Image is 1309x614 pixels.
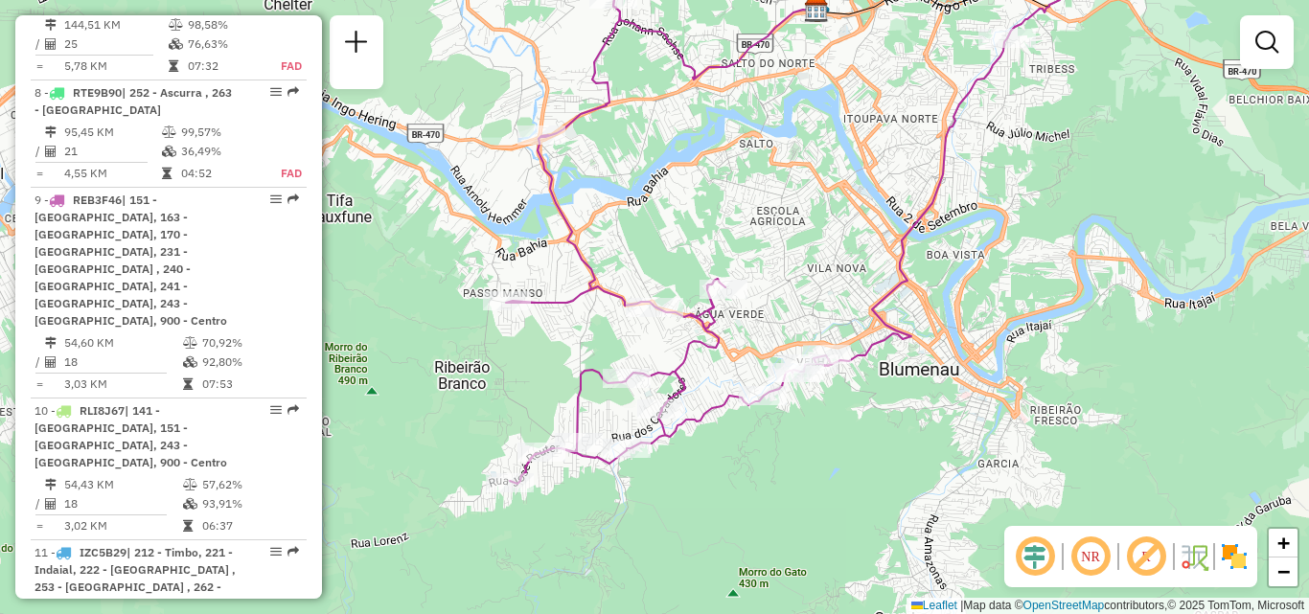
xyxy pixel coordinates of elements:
[1248,23,1286,61] a: Exibir filtros
[169,19,183,31] i: % de utilização do peso
[960,599,963,612] span: |
[169,60,178,72] i: Tempo total em rota
[1277,559,1290,583] span: −
[162,126,176,138] i: % de utilização do peso
[45,38,57,50] i: Total de Atividades
[63,15,168,34] td: 144,51 KM
[34,545,236,611] span: | 212 - Timbo, 221 - Indaial, 222 - [GEOGRAPHIC_DATA] , 253 - [GEOGRAPHIC_DATA] , 262 - [GEOGRAPH...
[34,57,44,76] td: =
[337,23,376,66] a: Nova sessão e pesquisa
[63,164,161,183] td: 4,55 KM
[63,494,182,513] td: 18
[162,146,176,157] i: % de utilização da cubagem
[201,352,298,372] td: 92,80%
[201,333,298,352] td: 70,92%
[1269,529,1298,557] a: Zoom in
[1123,534,1169,580] span: Exibir rótulo
[34,34,44,54] td: /
[34,403,227,469] span: 10 -
[1219,541,1250,572] img: Exibir/Ocultar setores
[45,479,57,490] i: Distância Total
[183,378,193,390] i: Tempo total em rota
[34,85,232,117] span: 8 -
[911,599,957,612] a: Leaflet
[183,337,197,349] i: % de utilização do peso
[287,193,299,205] em: Rota exportada
[34,403,227,469] span: | 141 - [GEOGRAPHIC_DATA], 151 - [GEOGRAPHIC_DATA], 243 - [GEOGRAPHIC_DATA], 900 - Centro
[169,38,183,50] i: % de utilização da cubagem
[187,34,262,54] td: 76,63%
[180,142,260,161] td: 36,49%
[34,193,227,328] span: | 151 - [GEOGRAPHIC_DATA], 163 - [GEOGRAPHIC_DATA], 170 - [GEOGRAPHIC_DATA], 231 - [GEOGRAPHIC_DA...
[187,15,262,34] td: 98,58%
[63,352,182,372] td: 18
[45,146,57,157] i: Total de Atividades
[73,85,122,100] span: RTE9B90
[63,142,161,161] td: 21
[183,356,197,368] i: % de utilização da cubagem
[34,494,44,513] td: /
[45,19,57,31] i: Distância Total
[183,520,193,532] i: Tempo total em rota
[1179,541,1209,572] img: Fluxo de ruas
[201,475,298,494] td: 57,62%
[1023,599,1105,612] a: OpenStreetMap
[63,475,182,494] td: 54,43 KM
[34,85,232,117] span: | 252 - Ascurra , 263 - [GEOGRAPHIC_DATA]
[187,57,262,76] td: 07:32
[1012,534,1058,580] span: Ocultar deslocamento
[34,375,44,394] td: =
[262,57,303,76] td: FAD
[201,494,298,513] td: 93,91%
[201,375,298,394] td: 07:53
[80,545,126,559] span: IZC5B29
[63,333,182,352] td: 54,60 KM
[162,168,172,179] i: Tempo total em rota
[63,57,168,76] td: 5,78 KM
[45,126,57,138] i: Distância Total
[287,546,299,557] em: Rota exportada
[183,498,197,510] i: % de utilização da cubagem
[287,404,299,416] em: Rota exportada
[63,375,182,394] td: 3,03 KM
[270,546,282,557] em: Opções
[45,498,57,510] i: Total de Atividades
[287,86,299,98] em: Rota exportada
[34,516,44,535] td: =
[183,479,197,490] i: % de utilização do peso
[45,356,57,368] i: Total de Atividades
[201,516,298,535] td: 06:37
[180,123,260,142] td: 99,57%
[34,164,44,183] td: =
[270,86,282,98] em: Opções
[34,193,227,328] span: 9 -
[1277,531,1290,555] span: +
[270,404,282,416] em: Opções
[63,34,168,54] td: 25
[34,545,236,611] span: 11 -
[260,164,303,183] td: FAD
[63,516,182,535] td: 3,02 KM
[1068,534,1114,580] span: Ocultar NR
[907,598,1309,614] div: Map data © contributors,© 2025 TomTom, Microsoft
[73,193,122,207] span: REB3F46
[180,164,260,183] td: 04:52
[34,352,44,372] td: /
[270,193,282,205] em: Opções
[45,337,57,349] i: Distância Total
[34,142,44,161] td: /
[1269,557,1298,586] a: Zoom out
[80,403,125,418] span: RLI8J67
[63,123,161,142] td: 95,45 KM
